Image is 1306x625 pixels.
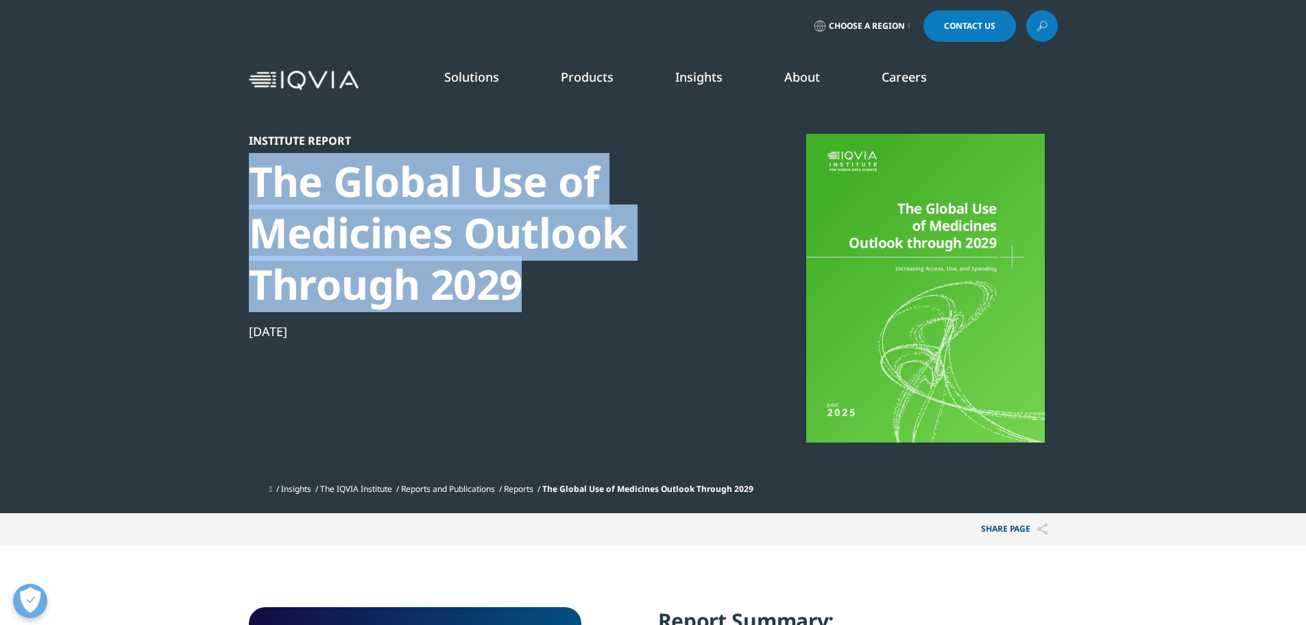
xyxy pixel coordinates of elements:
[281,483,311,495] a: Insights
[784,69,820,85] a: About
[13,584,47,618] button: Abrir preferencias
[971,513,1058,545] button: Share PAGEShare PAGE
[249,323,719,340] div: [DATE]
[675,69,723,85] a: Insights
[320,483,392,495] a: The IQVIA Institute
[249,71,359,91] img: IQVIA Healthcare Information Technology and Pharma Clinical Research Company
[504,483,533,495] a: Reports
[944,22,995,30] span: Contact Us
[829,21,905,32] span: Choose a Region
[444,69,499,85] a: Solutions
[401,483,495,495] a: Reports and Publications
[561,69,614,85] a: Products
[882,69,927,85] a: Careers
[1037,523,1048,535] img: Share PAGE
[971,513,1058,545] p: Share PAGE
[364,48,1058,113] nav: Primary
[542,483,753,495] span: The Global Use of Medicines Outlook Through 2029
[249,156,719,310] div: The Global Use of Medicines Outlook Through 2029
[923,10,1016,42] a: Contact Us
[249,134,719,148] div: Institute Report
